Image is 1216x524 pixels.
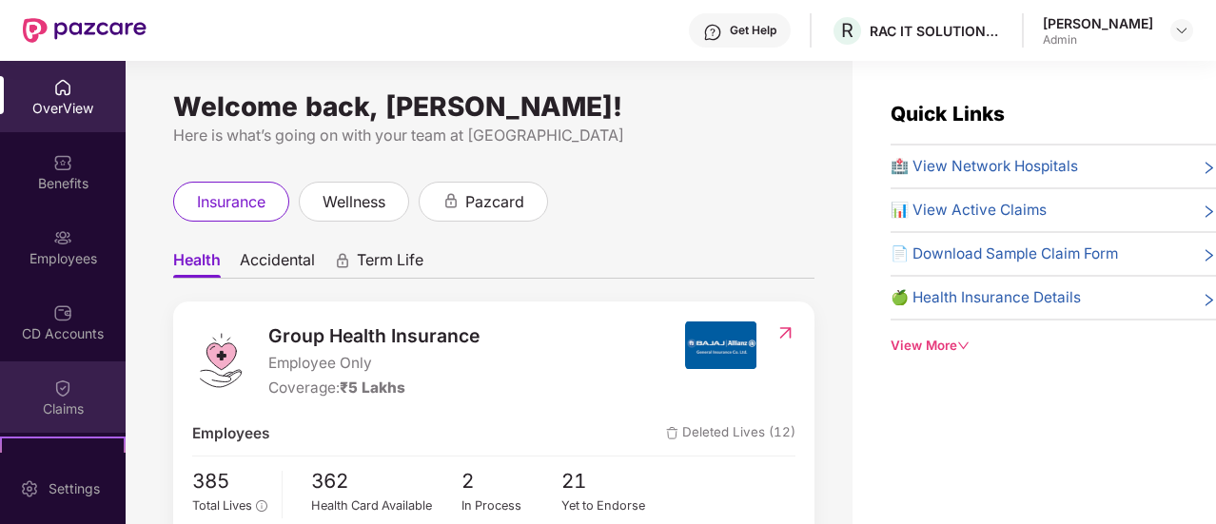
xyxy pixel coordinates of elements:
div: [PERSON_NAME] [1043,14,1153,32]
img: svg+xml;base64,PHN2ZyBpZD0iQ0RfQWNjb3VudHMiIGRhdGEtbmFtZT0iQ0QgQWNjb3VudHMiIHhtbG5zPSJodHRwOi8vd3... [53,303,72,322]
span: Employees [192,422,269,445]
span: right [1202,203,1216,222]
span: 🍏 Health Insurance Details [891,286,1081,309]
img: deleteIcon [666,427,678,439]
span: Accidental [240,250,315,278]
span: 21 [561,466,662,497]
div: RAC IT SOLUTIONS PRIVATE LIMITED [870,22,1003,40]
span: right [1202,246,1216,265]
img: logo [192,332,249,389]
span: 🏥 View Network Hospitals [891,155,1078,178]
div: Get Help [730,23,776,38]
div: Here is what’s going on with your team at [GEOGRAPHIC_DATA] [173,124,814,147]
div: Admin [1043,32,1153,48]
img: svg+xml;base64,PHN2ZyBpZD0iQ2xhaW0iIHhtbG5zPSJodHRwOi8vd3d3LnczLm9yZy8yMDAwL3N2ZyIgd2lkdGg9IjIwIi... [53,378,72,398]
img: insurerIcon [685,321,756,369]
span: 2 [461,466,562,497]
span: Deleted Lives (12) [666,422,795,445]
span: pazcard [465,190,524,214]
span: Employee Only [268,352,480,375]
span: right [1202,159,1216,178]
div: animation [442,192,460,209]
span: R [841,19,853,42]
span: 385 [192,466,267,497]
img: svg+xml;base64,PHN2ZyBpZD0iRW1wbG95ZWVzIiB4bWxucz0iaHR0cDovL3d3dy53My5vcmcvMjAwMC9zdmciIHdpZHRoPS... [53,228,72,247]
div: In Process [461,496,562,515]
span: 📄 Download Sample Claim Form [891,243,1118,265]
div: Coverage: [268,377,480,399]
span: 362 [311,466,461,497]
div: Welcome back, [PERSON_NAME]! [173,99,814,114]
span: wellness [323,190,385,214]
div: Yet to Endorse [561,496,662,515]
span: Group Health Insurance [268,321,480,350]
div: animation [334,252,351,269]
span: Total Lives [192,498,252,513]
div: View More [891,336,1216,356]
span: Quick Links [891,102,1005,126]
span: info-circle [256,500,266,511]
span: 📊 View Active Claims [891,199,1047,222]
img: New Pazcare Logo [23,18,147,43]
div: Health Card Available [311,496,461,515]
span: ₹5 Lakhs [340,378,405,397]
span: down [957,340,970,352]
span: right [1202,290,1216,309]
span: Term Life [357,250,423,278]
img: svg+xml;base64,PHN2ZyBpZD0iSG9tZSIgeG1sbnM9Imh0dHA6Ly93d3cudzMub3JnLzIwMDAvc3ZnIiB3aWR0aD0iMjAiIG... [53,78,72,97]
img: svg+xml;base64,PHN2ZyBpZD0iQmVuZWZpdHMiIHhtbG5zPSJodHRwOi8vd3d3LnczLm9yZy8yMDAwL3N2ZyIgd2lkdGg9Ij... [53,153,72,172]
img: svg+xml;base64,PHN2ZyBpZD0iU2V0dGluZy0yMHgyMCIgeG1sbnM9Imh0dHA6Ly93d3cudzMub3JnLzIwMDAvc3ZnIiB3aW... [20,479,39,498]
span: Health [173,250,221,278]
img: svg+xml;base64,PHN2ZyBpZD0iRHJvcGRvd24tMzJ4MzIiIHhtbG5zPSJodHRwOi8vd3d3LnczLm9yZy8yMDAwL3N2ZyIgd2... [1174,23,1189,38]
img: RedirectIcon [775,323,795,342]
span: insurance [197,190,265,214]
img: svg+xml;base64,PHN2ZyBpZD0iSGVscC0zMngzMiIgeG1sbnM9Imh0dHA6Ly93d3cudzMub3JnLzIwMDAvc3ZnIiB3aWR0aD... [703,23,722,42]
div: Settings [43,479,106,498]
